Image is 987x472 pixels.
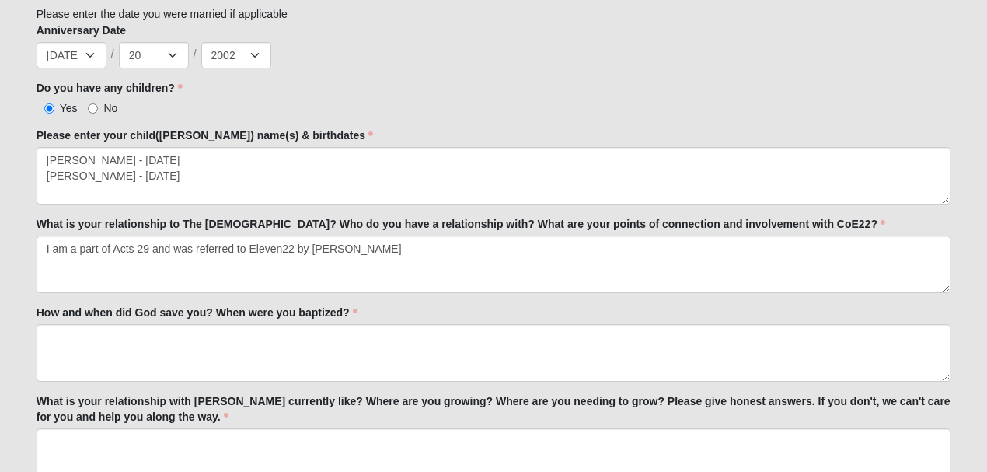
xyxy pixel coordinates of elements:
input: Yes [44,103,54,114]
label: Do you have any children? [37,80,183,96]
label: How and when did God save you? When were you baptized? [37,305,357,320]
label: Anniversary Date [37,23,951,38]
span: No [103,102,117,114]
span: Yes [60,102,78,114]
span: / [111,46,114,63]
label: What is your relationship to The [DEMOGRAPHIC_DATA]? Who do you have a relationship with? What ar... [37,216,885,232]
span: / [194,46,197,63]
label: What is your relationship with [PERSON_NAME] currently like? Where are you growing? Where are you... [37,393,951,425]
input: No [88,103,98,114]
label: Please enter your child([PERSON_NAME]) name(s) & birthdates [37,128,373,143]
